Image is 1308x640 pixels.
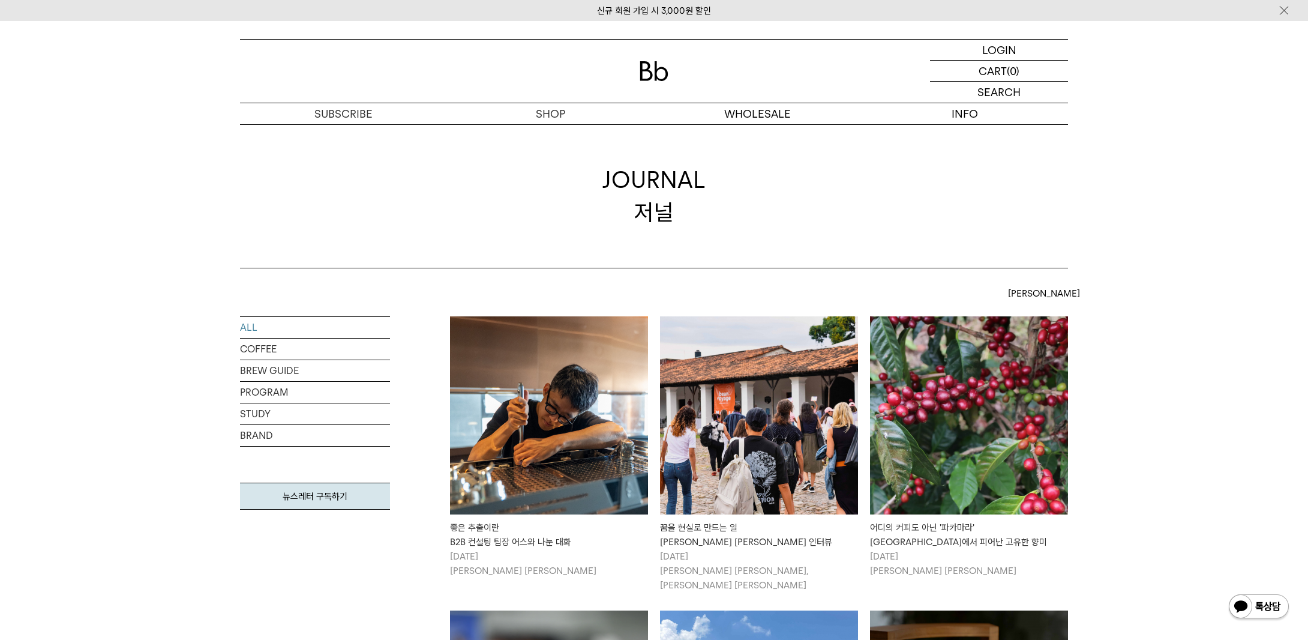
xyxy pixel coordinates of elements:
[979,61,1007,81] p: CART
[982,40,1016,60] p: LOGIN
[240,382,390,403] a: PROGRAM
[240,425,390,446] a: BRAND
[870,549,1068,578] p: [DATE] [PERSON_NAME] [PERSON_NAME]
[870,521,1068,549] div: 어디의 커피도 아닌 '파카마라' [GEOGRAPHIC_DATA]에서 피어난 고유한 향미
[654,103,861,124] p: WHOLESALE
[1008,286,1080,301] span: [PERSON_NAME]
[240,483,390,510] a: 뉴스레터 구독하기
[870,316,1068,515] img: 어디의 커피도 아닌 '파카마라'엘살바도르에서 피어난 고유한 향미
[1007,61,1019,81] p: (0)
[977,82,1021,103] p: SEARCH
[240,317,390,338] a: ALL
[930,61,1068,82] a: CART (0)
[450,316,648,515] img: 좋은 추출이란B2B 컨설팅 팀장 어스와 나눈 대화
[450,549,648,578] p: [DATE] [PERSON_NAME] [PERSON_NAME]
[861,103,1068,124] p: INFO
[870,316,1068,578] a: 어디의 커피도 아닌 '파카마라'엘살바도르에서 피어난 고유한 향미 어디의 커피도 아닌 '파카마라'[GEOGRAPHIC_DATA]에서 피어난 고유한 향미 [DATE][PERSON...
[660,521,858,549] div: 꿈을 현실로 만드는 일 [PERSON_NAME] [PERSON_NAME] 인터뷰
[447,103,654,124] a: SHOP
[240,360,390,381] a: BREW GUIDE
[660,316,858,593] a: 꿈을 현실로 만드는 일빈보야지 탁승희 대표 인터뷰 꿈을 현실로 만드는 일[PERSON_NAME] [PERSON_NAME] 인터뷰 [DATE][PERSON_NAME] [PERS...
[450,521,648,549] div: 좋은 추출이란 B2B 컨설팅 팀장 어스와 나눈 대화
[240,339,390,360] a: COFFEE
[660,549,858,593] p: [DATE] [PERSON_NAME] [PERSON_NAME], [PERSON_NAME] [PERSON_NAME]
[597,5,711,16] a: 신규 회원 가입 시 3,000원 할인
[660,316,858,515] img: 꿈을 현실로 만드는 일빈보야지 탁승희 대표 인터뷰
[1228,593,1290,622] img: 카카오톡 채널 1:1 채팅 버튼
[602,164,706,228] div: JOURNAL 저널
[640,61,668,81] img: 로고
[450,316,648,578] a: 좋은 추출이란B2B 컨설팅 팀장 어스와 나눈 대화 좋은 추출이란B2B 컨설팅 팀장 어스와 나눈 대화 [DATE][PERSON_NAME] [PERSON_NAME]
[240,403,390,424] a: STUDY
[240,103,447,124] a: SUBSCRIBE
[930,40,1068,61] a: LOGIN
